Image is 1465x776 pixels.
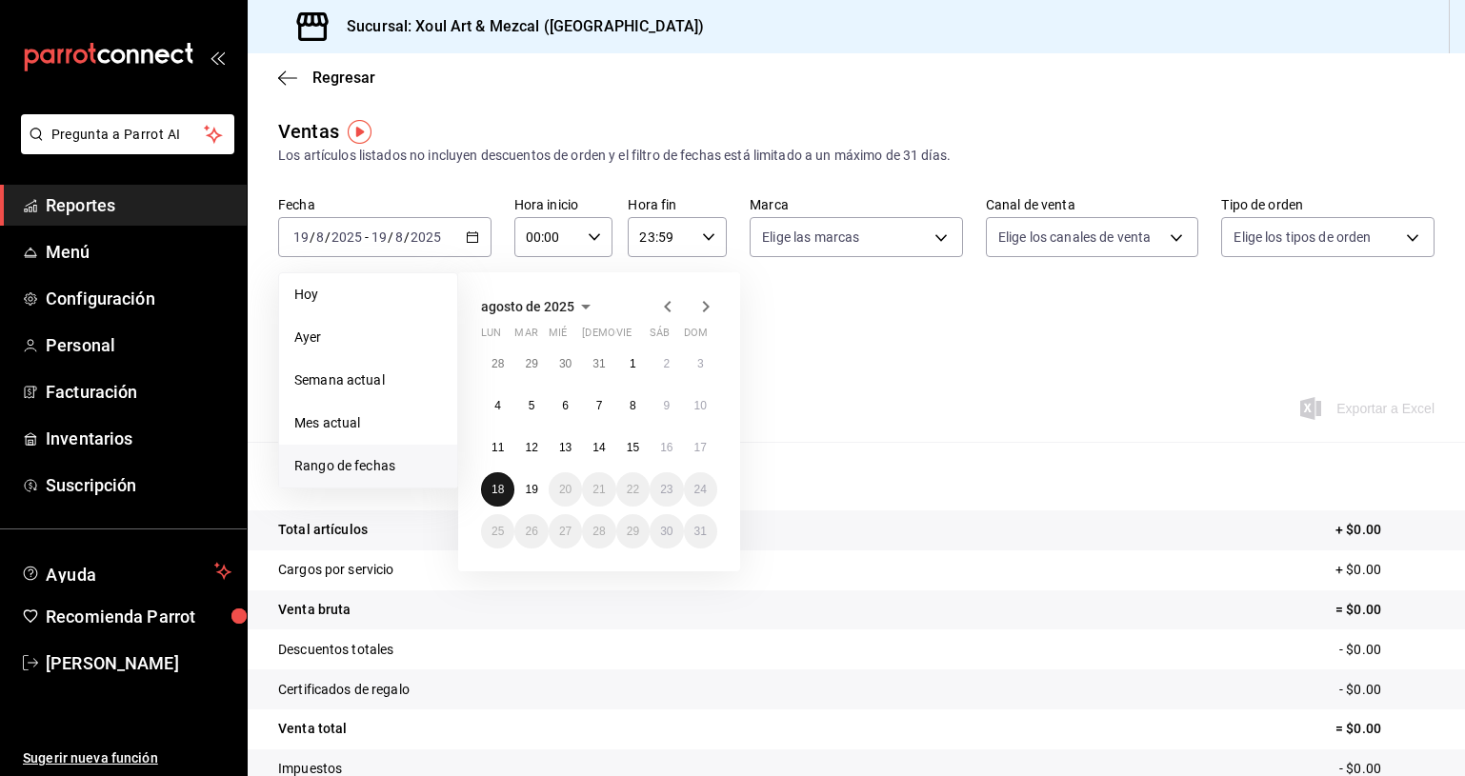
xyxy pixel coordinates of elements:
[514,430,548,465] button: 12 de agosto de 2025
[46,650,231,676] span: [PERSON_NAME]
[616,430,650,465] button: 15 de agosto de 2025
[278,719,347,739] p: Venta total
[616,472,650,507] button: 22 de agosto de 2025
[294,285,442,305] span: Hoy
[562,399,569,412] abbr: 6 de agosto de 2025
[694,525,707,538] abbr: 31 de agosto de 2025
[663,357,670,370] abbr: 2 de agosto de 2025
[51,125,205,145] span: Pregunta a Parrot AI
[592,441,605,454] abbr: 14 de agosto de 2025
[210,50,225,65] button: open_drawer_menu
[388,229,393,245] span: /
[582,327,694,347] abbr: jueves
[492,483,504,496] abbr: 18 de agosto de 2025
[525,525,537,538] abbr: 26 de agosto de 2025
[46,472,231,498] span: Suscripción
[559,525,572,538] abbr: 27 de agosto de 2025
[660,483,672,496] abbr: 23 de agosto de 2025
[627,525,639,538] abbr: 29 de agosto de 2025
[616,388,650,423] button: 8 de agosto de 2025
[492,441,504,454] abbr: 11 de agosto de 2025
[294,328,442,348] span: Ayer
[348,120,371,144] img: Tooltip marker
[404,229,410,245] span: /
[1339,640,1435,660] p: - $0.00
[650,472,683,507] button: 23 de agosto de 2025
[684,514,717,548] button: 31 de agosto de 2025
[1335,600,1435,620] p: = $0.00
[549,430,582,465] button: 13 de agosto de 2025
[549,388,582,423] button: 6 de agosto de 2025
[481,327,501,347] abbr: lunes
[492,525,504,538] abbr: 25 de agosto de 2025
[514,327,537,347] abbr: martes
[278,198,492,211] label: Fecha
[628,198,727,211] label: Hora fin
[627,441,639,454] abbr: 15 de agosto de 2025
[278,69,375,87] button: Regresar
[684,388,717,423] button: 10 de agosto de 2025
[697,357,704,370] abbr: 3 de agosto de 2025
[582,514,615,548] button: 28 de agosto de 2025
[481,347,514,381] button: 28 de julio de 2025
[514,347,548,381] button: 29 de julio de 2025
[325,229,331,245] span: /
[294,456,442,476] span: Rango de fechas
[684,472,717,507] button: 24 de agosto de 2025
[46,286,231,311] span: Configuración
[278,146,1435,166] div: Los artículos listados no incluyen descuentos de orden y el filtro de fechas está limitado a un m...
[278,640,393,660] p: Descuentos totales
[46,379,231,405] span: Facturación
[525,483,537,496] abbr: 19 de agosto de 2025
[315,229,325,245] input: --
[481,299,574,314] span: agosto de 2025
[549,472,582,507] button: 20 de agosto de 2025
[592,525,605,538] abbr: 28 de agosto de 2025
[312,69,375,87] span: Regresar
[582,430,615,465] button: 14 de agosto de 2025
[525,357,537,370] abbr: 29 de julio de 2025
[481,388,514,423] button: 4 de agosto de 2025
[650,347,683,381] button: 2 de agosto de 2025
[596,399,603,412] abbr: 7 de agosto de 2025
[694,399,707,412] abbr: 10 de agosto de 2025
[650,430,683,465] button: 16 de agosto de 2025
[525,441,537,454] abbr: 12 de agosto de 2025
[694,483,707,496] abbr: 24 de agosto de 2025
[616,327,632,347] abbr: viernes
[514,514,548,548] button: 26 de agosto de 2025
[292,229,310,245] input: --
[331,15,704,38] h3: Sucursal: Xoul Art & Mezcal ([GEOGRAPHIC_DATA])
[559,357,572,370] abbr: 30 de julio de 2025
[371,229,388,245] input: --
[365,229,369,245] span: -
[481,430,514,465] button: 11 de agosto de 2025
[278,465,1435,487] p: Resumen
[46,192,231,218] span: Reportes
[616,347,650,381] button: 1 de agosto de 2025
[481,295,597,318] button: agosto de 2025
[592,483,605,496] abbr: 21 de agosto de 2025
[46,426,231,451] span: Inventarios
[410,229,442,245] input: ----
[684,327,708,347] abbr: domingo
[514,198,613,211] label: Hora inicio
[1335,520,1435,540] p: + $0.00
[21,114,234,154] button: Pregunta a Parrot AI
[582,347,615,381] button: 31 de julio de 2025
[592,357,605,370] abbr: 31 de julio de 2025
[650,327,670,347] abbr: sábado
[46,332,231,358] span: Personal
[630,399,636,412] abbr: 8 de agosto de 2025
[998,228,1151,247] span: Elige los canales de venta
[494,399,501,412] abbr: 4 de agosto de 2025
[549,327,567,347] abbr: miércoles
[549,514,582,548] button: 27 de agosto de 2025
[514,388,548,423] button: 5 de agosto de 2025
[1335,560,1435,580] p: + $0.00
[492,357,504,370] abbr: 28 de julio de 2025
[481,472,514,507] button: 18 de agosto de 2025
[294,413,442,433] span: Mes actual
[694,441,707,454] abbr: 17 de agosto de 2025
